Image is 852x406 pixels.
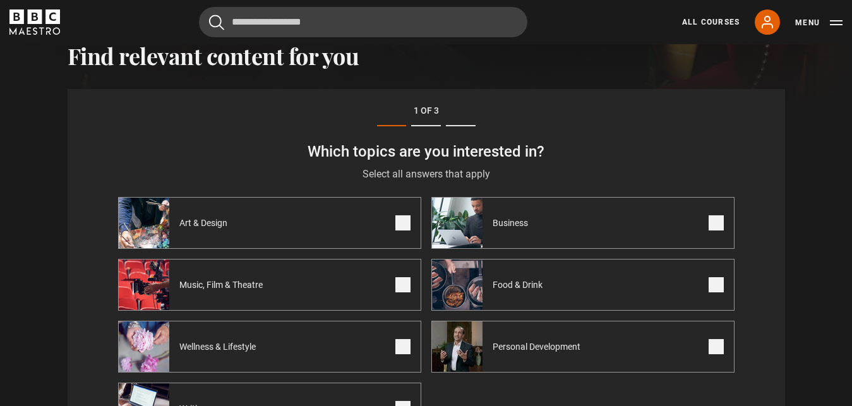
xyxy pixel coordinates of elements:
[9,9,60,35] svg: BBC Maestro
[483,278,558,291] span: Food & Drink
[169,217,243,229] span: Art & Design
[118,141,735,162] h3: Which topics are you interested in?
[199,7,527,37] input: Search
[209,15,224,30] button: Submit the search query
[483,217,543,229] span: Business
[795,16,843,29] button: Toggle navigation
[118,104,735,117] p: 1 of 3
[169,278,278,291] span: Music, Film & Theatre
[483,340,596,353] span: Personal Development
[682,16,740,28] a: All Courses
[68,42,785,69] h2: Find relevant content for you
[169,340,271,353] span: Wellness & Lifestyle
[118,167,735,182] p: Select all answers that apply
